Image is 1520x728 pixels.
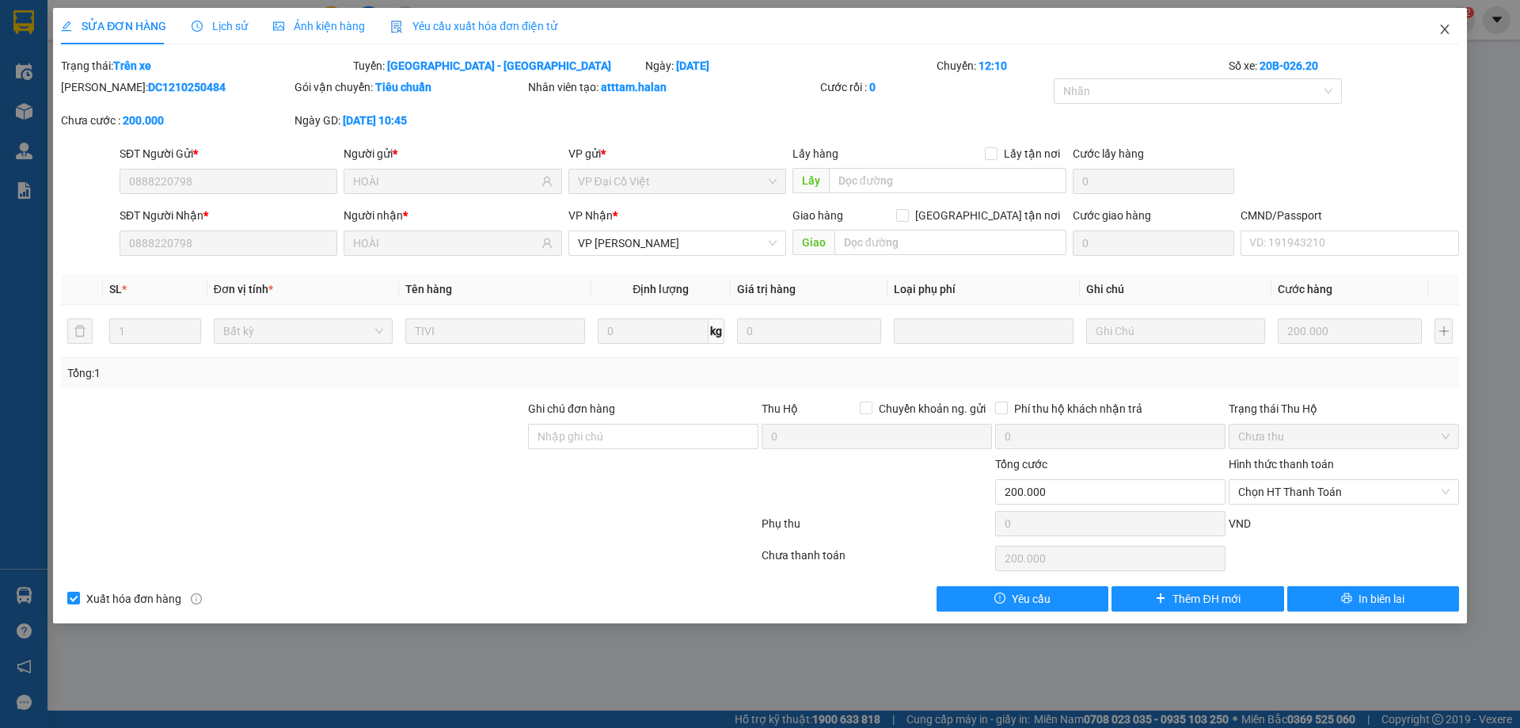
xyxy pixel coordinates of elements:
div: Chuyến: [935,57,1227,74]
span: SL [109,283,122,295]
input: Ghi Chú [1086,318,1265,344]
div: Gói vận chuyển: [294,78,525,96]
span: kg [709,318,724,344]
span: Định lượng [633,283,689,295]
span: Giao hàng [792,209,843,222]
div: Người gửi [344,145,561,162]
div: Cước rồi : [820,78,1051,96]
span: info-circle [191,593,202,604]
button: exclamation-circleYêu cầu [937,586,1108,612]
span: Tên hàng [405,283,452,295]
span: Lấy [792,168,829,193]
span: Bất kỳ [223,319,383,343]
label: Hình thức thanh toán [1229,458,1334,471]
span: VP Hồng Hà [578,231,777,255]
div: Trạng thái: [59,57,351,74]
div: Số xe: [1227,57,1461,74]
input: Tên người gửi [353,173,538,190]
span: user [541,176,553,187]
div: Chưa thanh toán [760,547,994,574]
b: DC1210250484 [148,81,226,93]
b: [DATE] [676,59,709,72]
div: SĐT Người Nhận [120,207,337,224]
div: SĐT Người Gửi [120,145,337,162]
input: 0 [737,318,881,344]
b: Trên xe [113,59,151,72]
span: Lấy tận nơi [997,145,1066,162]
div: Tổng: 1 [67,364,587,382]
span: Yêu cầu xuất hóa đơn điện tử [390,20,557,32]
span: VP Nhận [568,209,613,222]
span: picture [273,21,284,32]
div: Chưa cước : [61,112,291,129]
button: plus [1434,318,1452,344]
input: Dọc đường [829,168,1066,193]
th: Ghi chú [1080,274,1271,305]
span: edit [61,21,72,32]
button: Close [1423,8,1467,52]
input: VD: Bàn, Ghế [405,318,584,344]
div: [PERSON_NAME]: [61,78,291,96]
b: 12:10 [978,59,1007,72]
div: Phụ thu [760,515,994,543]
b: 20B-026.20 [1260,59,1318,72]
span: Ảnh kiện hàng [273,20,365,32]
span: Lịch sử [192,20,248,32]
input: Cước giao hàng [1073,231,1234,256]
button: printerIn biên lai [1287,586,1459,612]
div: Trạng thái Thu Hộ [1229,400,1459,417]
div: Tuyến: [351,57,644,74]
b: Tiêu chuẩn [375,81,431,93]
span: close [1438,23,1451,36]
input: Dọc đường [834,230,1066,255]
span: Chưa thu [1238,425,1450,448]
span: user [541,238,553,249]
span: In biên lai [1358,590,1404,608]
label: Ghi chú đơn hàng [528,402,615,415]
span: Yêu cầu [1012,590,1051,608]
span: Thêm ĐH mới [1172,590,1240,608]
input: Cước lấy hàng [1073,169,1234,194]
div: Người nhận [344,207,561,224]
b: 200.000 [123,114,164,127]
div: Ngày: [644,57,936,74]
img: icon [390,21,403,33]
span: Xuất hóa đơn hàng [80,590,188,608]
b: [DATE] 10:45 [343,114,407,127]
span: [GEOGRAPHIC_DATA] tận nơi [909,207,1066,224]
span: Tổng cước [995,458,1047,471]
span: Chọn HT Thanh Toán [1238,480,1450,504]
input: Ghi chú đơn hàng [528,424,758,449]
div: Nhân viên tạo: [528,78,817,96]
span: Giao [792,230,834,255]
b: [GEOGRAPHIC_DATA] - [GEOGRAPHIC_DATA] [387,59,611,72]
span: plus [1155,593,1166,605]
span: exclamation-circle [994,593,1005,605]
div: VP gửi [568,145,786,162]
button: plusThêm ĐH mới [1111,586,1283,612]
span: printer [1341,593,1352,605]
div: CMND/Passport [1241,207,1458,224]
span: Phí thu hộ khách nhận trả [1008,400,1149,417]
span: SỬA ĐƠN HÀNG [61,20,166,32]
span: Thu Hộ [762,402,798,415]
b: atttam.halan [601,81,667,93]
div: Ngày GD: [294,112,525,129]
span: VP Đại Cồ Việt [578,170,777,193]
span: clock-circle [192,21,203,32]
span: Cước hàng [1278,283,1332,295]
label: Cước giao hàng [1073,209,1151,222]
span: Giá trị hàng [737,283,796,295]
input: 0 [1278,318,1422,344]
input: Tên người nhận [353,234,538,252]
span: Chuyển khoản ng. gửi [872,400,992,417]
button: delete [67,318,93,344]
span: Đơn vị tính [214,283,273,295]
th: Loại phụ phí [887,274,1079,305]
span: Lấy hàng [792,147,838,160]
span: VND [1229,517,1251,530]
label: Cước lấy hàng [1073,147,1144,160]
b: 0 [869,81,876,93]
